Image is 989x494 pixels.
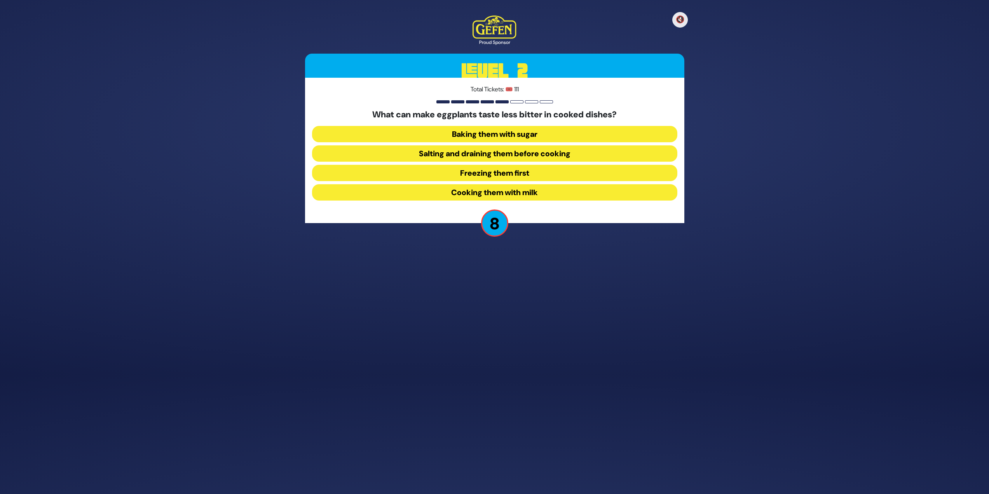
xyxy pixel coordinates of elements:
[312,145,677,162] button: Salting and draining them before cooking
[672,12,688,28] button: 🔇
[312,126,677,142] button: Baking them with sugar
[473,16,516,39] img: Kedem
[312,85,677,94] p: Total Tickets: 🎟️ 111
[473,39,516,46] div: Proud Sponsor
[305,54,684,89] h3: Level 2
[312,110,677,120] h5: What can make eggplants taste less bitter in cooked dishes?
[481,209,508,237] p: 8
[312,165,677,181] button: Freezing them first
[312,184,677,201] button: Cooking them with milk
